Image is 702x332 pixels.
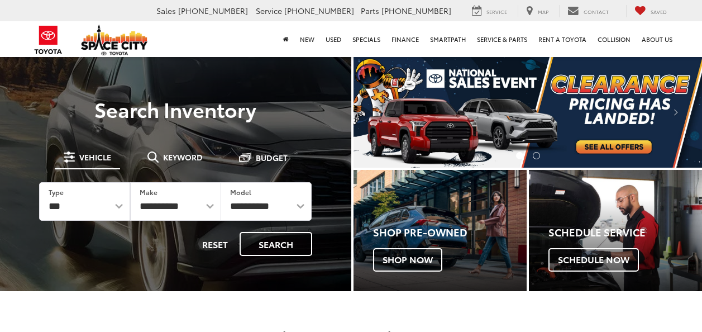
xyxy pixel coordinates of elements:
[178,5,248,16] span: [PHONE_NUMBER]
[256,5,282,16] span: Service
[278,21,294,57] a: Home
[381,5,451,16] span: [PHONE_NUMBER]
[140,187,157,197] label: Make
[240,232,312,256] button: Search
[354,170,527,291] div: Toyota
[529,170,702,291] a: Schedule Service Schedule Now
[650,78,702,145] button: Click to view next picture.
[320,21,347,57] a: Used
[79,153,111,161] span: Vehicle
[354,170,527,291] a: Shop Pre-Owned Shop Now
[49,187,64,197] label: Type
[584,8,609,15] span: Contact
[361,5,379,16] span: Parts
[347,21,386,57] a: Specials
[533,21,592,57] a: Rent a Toyota
[559,5,617,17] a: Contact
[81,25,148,55] img: Space City Toyota
[23,98,328,120] h3: Search Inventory
[163,153,203,161] span: Keyword
[373,248,442,272] span: Shop Now
[464,5,515,17] a: Service
[373,227,527,238] h4: Shop Pre-Owned
[626,5,675,17] a: My Saved Vehicles
[386,21,424,57] a: Finance
[193,232,237,256] button: Reset
[651,8,667,15] span: Saved
[27,22,69,58] img: Toyota
[354,78,406,145] button: Click to view previous picture.
[156,5,176,16] span: Sales
[533,152,540,159] li: Go to slide number 2.
[294,21,320,57] a: New
[424,21,471,57] a: SmartPath
[518,5,557,17] a: Map
[471,21,533,57] a: Service & Parts
[548,248,639,272] span: Schedule Now
[636,21,678,57] a: About Us
[538,8,548,15] span: Map
[256,154,288,162] span: Budget
[516,152,523,159] li: Go to slide number 1.
[592,21,636,57] a: Collision
[486,8,507,15] span: Service
[284,5,354,16] span: [PHONE_NUMBER]
[529,170,702,291] div: Toyota
[548,227,702,238] h4: Schedule Service
[230,187,251,197] label: Model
